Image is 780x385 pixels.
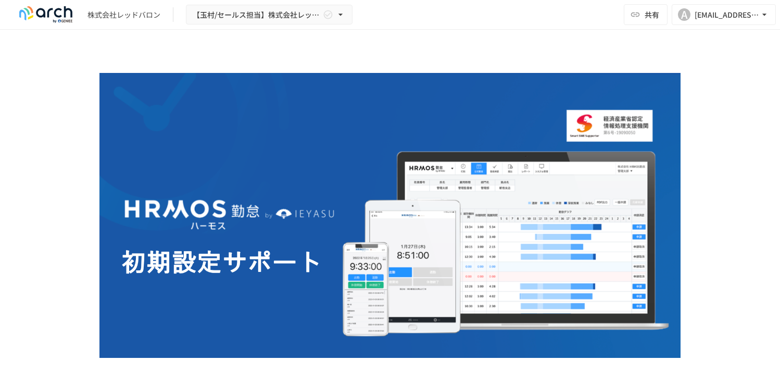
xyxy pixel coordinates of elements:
div: A [678,8,690,21]
button: A[EMAIL_ADDRESS][DOMAIN_NAME] [672,4,776,25]
img: logo-default@2x-9cf2c760.svg [12,6,79,23]
div: 株式会社レッドバロン [87,9,160,20]
span: 共有 [645,9,659,20]
button: 【玉村/セールス担当】株式会社レッドバロン様_初期設定サポート [186,5,353,25]
button: 共有 [624,4,668,25]
div: [EMAIL_ADDRESS][DOMAIN_NAME] [695,8,759,21]
img: GdztLVQAPnGLORo409ZpmnRQckwtTrMz8aHIKJZF2AQ [99,73,681,358]
span: 【玉村/セールス担当】株式会社レッドバロン様_初期設定サポート [193,8,321,21]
